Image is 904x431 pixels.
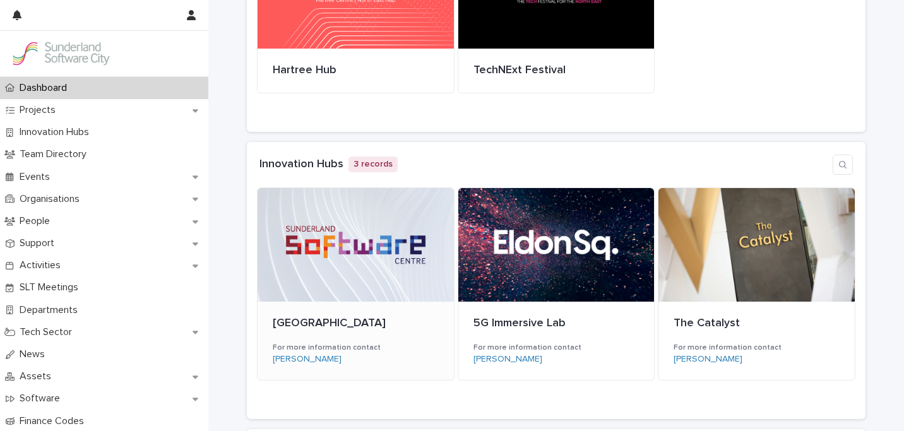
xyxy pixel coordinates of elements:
p: Assets [15,370,61,382]
p: Team Directory [15,148,97,160]
p: People [15,215,60,227]
h3: For more information contact [473,343,639,353]
p: Departments [15,304,88,316]
img: Kay6KQejSz2FjblR6DWv [10,41,111,66]
p: Software [15,393,70,404]
a: [PERSON_NAME] [674,354,742,365]
p: Hartree Hub [273,64,439,78]
p: TechNExt Festival [473,64,639,78]
a: [PERSON_NAME] [273,354,342,365]
a: 5G Immersive LabFor more information contact[PERSON_NAME] [458,187,655,381]
p: Projects [15,104,66,116]
a: [GEOGRAPHIC_DATA]For more information contact[PERSON_NAME] [257,187,455,381]
p: 5G Immersive Lab [473,317,639,331]
h3: For more information contact [273,343,439,353]
p: Events [15,171,60,183]
a: The CatalystFor more information contact[PERSON_NAME] [658,187,855,381]
p: The Catalyst [674,317,840,331]
p: SLT Meetings [15,281,88,293]
p: 3 records [348,156,398,172]
p: Innovation Hubs [15,126,99,138]
p: Support [15,237,64,249]
p: Activities [15,259,71,271]
p: Finance Codes [15,415,94,427]
p: Dashboard [15,82,77,94]
p: News [15,348,55,360]
p: [GEOGRAPHIC_DATA] [273,317,439,331]
p: Organisations [15,193,90,205]
h3: For more information contact [674,343,840,353]
p: Tech Sector [15,326,82,338]
a: Innovation Hubs [259,158,343,170]
a: [PERSON_NAME] [473,354,542,365]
